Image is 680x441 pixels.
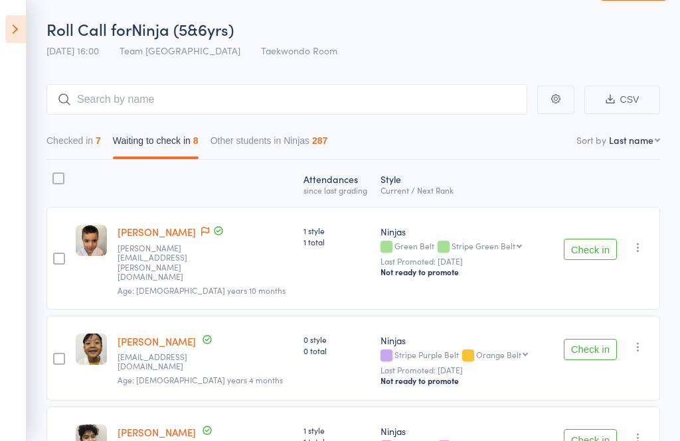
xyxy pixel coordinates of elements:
[381,350,549,361] div: Stripe Purple Belt
[46,84,527,115] input: Search by name
[120,44,240,57] span: Team [GEOGRAPHIC_DATA]
[584,86,660,114] button: CSV
[303,236,370,247] span: 1 total
[564,339,617,360] button: Check in
[375,166,554,201] div: Style
[564,239,617,260] button: Check in
[381,257,549,266] small: Last Promoted: [DATE]
[76,225,107,256] img: image1710824292.png
[118,225,196,239] a: [PERSON_NAME]
[118,374,283,385] span: Age: [DEMOGRAPHIC_DATA] years 4 months
[381,241,549,253] div: Green Belt
[381,186,549,194] div: Current / Next Rank
[193,135,199,146] div: 8
[118,243,204,282] small: artusa.m.lisa@gmail.com
[381,334,549,347] div: Ninjas
[381,424,549,438] div: Ninjas
[381,375,549,386] div: Not ready to promote
[381,225,549,238] div: Ninjas
[76,334,107,365] img: image1743485261.png
[381,365,549,375] small: Last Promoted: [DATE]
[452,241,515,250] div: Stripe Green Belt
[261,44,337,57] span: Taekwondo Room
[576,133,606,147] label: Sort by
[476,350,521,359] div: Orange Belt
[113,129,199,159] button: Waiting to check in8
[381,267,549,277] div: Not ready to promote
[303,334,370,345] span: 0 style
[118,352,204,371] small: jpmhuynh@gmail.com
[46,44,99,57] span: [DATE] 16:00
[298,166,375,201] div: Atten­dances
[96,135,101,146] div: 7
[303,345,370,356] span: 0 total
[131,18,234,40] span: Ninja (5&6yrs)
[303,186,370,194] div: since last grading
[211,129,328,159] button: Other students in Ninjas287
[303,225,370,236] span: 1 style
[312,135,327,146] div: 287
[46,18,131,40] span: Roll Call for
[118,334,196,348] a: [PERSON_NAME]
[118,284,286,296] span: Age: [DEMOGRAPHIC_DATA] years 10 months
[118,425,196,439] a: [PERSON_NAME]
[609,133,653,147] div: Last name
[303,424,370,436] span: 1 style
[46,129,101,159] button: Checked in7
